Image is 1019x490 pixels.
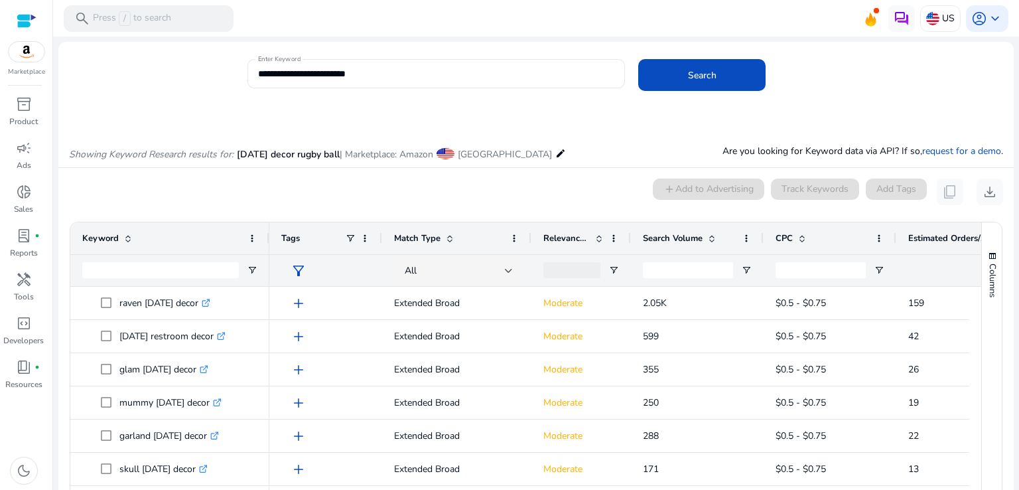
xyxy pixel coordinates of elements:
[291,362,306,378] span: add
[908,430,919,442] span: 22
[908,463,919,475] span: 13
[291,461,306,477] span: add
[543,232,590,244] span: Relevance Score
[543,422,619,449] p: Moderate
[394,356,519,383] p: Extended Broad
[688,68,716,82] span: Search
[16,359,32,375] span: book_4
[16,272,32,287] span: handyman
[16,315,32,331] span: code_blocks
[987,11,1003,27] span: keyboard_arrow_down
[10,247,38,259] p: Reports
[977,179,1003,205] button: download
[237,148,340,161] span: [DATE] decor rugby ball
[119,11,131,26] span: /
[69,148,234,161] i: Showing Keyword Research results for:
[16,184,32,200] span: donut_small
[722,144,1003,158] p: Are you looking for Keyword data via API? If so, .
[394,232,441,244] span: Match Type
[543,356,619,383] p: Moderate
[908,330,919,343] span: 42
[119,455,208,483] p: skull [DATE] decor
[405,264,417,277] span: All
[776,430,826,442] span: $0.5 - $0.75
[16,463,32,479] span: dark_mode
[776,363,826,376] span: $0.5 - $0.75
[543,289,619,317] p: Moderate
[34,233,40,238] span: fiber_manual_record
[643,363,659,376] span: 355
[9,42,44,62] img: amazon.svg
[394,389,519,416] p: Extended Broad
[119,356,208,383] p: glam [DATE] decor
[5,378,42,390] p: Resources
[874,265,884,276] button: Open Filter Menu
[643,262,733,278] input: Search Volume Filter Input
[82,262,239,278] input: Keyword Filter Input
[643,232,703,244] span: Search Volume
[291,263,306,279] span: filter_alt
[340,148,433,161] span: | Marketplace: Amazon
[34,365,40,370] span: fiber_manual_record
[776,232,793,244] span: CPC
[741,265,752,276] button: Open Filter Menu
[986,264,998,297] span: Columns
[119,389,222,416] p: mummy [DATE] decor
[643,430,659,442] span: 288
[638,59,766,91] button: Search
[982,184,998,200] span: download
[8,67,45,77] p: Marketplace
[543,389,619,416] p: Moderate
[119,323,226,350] p: [DATE] restroom decor
[776,262,866,278] input: CPC Filter Input
[119,289,210,317] p: raven [DATE] decor
[643,463,659,475] span: 171
[776,463,826,475] span: $0.5 - $0.75
[3,335,44,347] p: Developers
[776,297,826,309] span: $0.5 - $0.75
[543,455,619,483] p: Moderate
[908,297,924,309] span: 159
[643,330,659,343] span: 599
[643,297,667,309] span: 2.05K
[394,422,519,449] p: Extended Broad
[926,12,939,25] img: us.svg
[394,455,519,483] p: Extended Broad
[643,396,659,409] span: 250
[942,7,955,30] p: US
[16,228,32,244] span: lab_profile
[291,395,306,411] span: add
[776,396,826,409] span: $0.5 - $0.75
[93,11,171,26] p: Press to search
[555,145,566,161] mat-icon: edit
[908,363,919,376] span: 26
[9,116,38,127] p: Product
[291,295,306,311] span: add
[82,232,119,244] span: Keyword
[258,54,301,64] mat-label: Enter Keyword
[608,265,619,276] button: Open Filter Menu
[119,422,219,449] p: garland [DATE] decor
[776,330,826,343] span: $0.5 - $0.75
[971,11,987,27] span: account_circle
[74,11,90,27] span: search
[247,265,257,276] button: Open Filter Menu
[16,140,32,156] span: campaign
[14,291,34,303] p: Tools
[291,428,306,444] span: add
[394,289,519,317] p: Extended Broad
[908,396,919,409] span: 19
[394,323,519,350] p: Extended Broad
[14,203,33,215] p: Sales
[922,145,1001,157] a: request for a demo
[458,148,552,161] span: [GEOGRAPHIC_DATA]
[16,96,32,112] span: inventory_2
[281,232,300,244] span: Tags
[543,323,619,350] p: Moderate
[291,329,306,345] span: add
[17,159,31,171] p: Ads
[908,232,988,244] span: Estimated Orders/Month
